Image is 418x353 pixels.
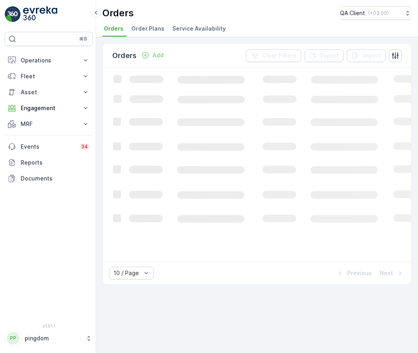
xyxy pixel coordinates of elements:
button: Export [305,49,344,62]
p: Asset [21,88,77,96]
a: Reports [5,155,93,171]
p: Events [21,143,75,151]
button: Engagement [5,100,93,116]
p: pingdom [25,334,82,342]
p: Orders [102,7,134,19]
p: ⌘B [79,36,87,42]
p: Previous [347,269,372,277]
p: Add [152,51,164,59]
button: Operations [5,52,93,68]
img: logo [5,6,21,22]
button: Previous [335,268,373,278]
p: Engagement [21,104,77,112]
button: Add [138,50,167,60]
button: Clear Filters [246,49,301,62]
button: Import [347,49,386,62]
button: Asset [5,84,93,100]
p: Import [363,52,381,60]
button: MRF [5,116,93,132]
p: Next [380,269,393,277]
p: Clear Filters [262,52,297,60]
p: Export [320,52,339,60]
button: Fleet [5,68,93,84]
p: Fleet [21,72,77,80]
p: Documents [21,175,90,182]
div: PP [7,332,20,345]
p: Reports [21,159,90,167]
span: v 1.51.1 [5,324,93,328]
span: Orders [104,25,123,33]
span: Service Availability [172,25,226,33]
p: ( +03:00 ) [368,10,389,16]
button: Next [379,268,405,278]
p: MRF [21,120,77,128]
span: Order Plans [131,25,164,33]
p: Operations [21,56,77,64]
p: QA Client [340,9,365,17]
button: QA Client(+03:00) [340,6,412,20]
img: logo_light-DOdMpM7g.png [23,6,57,22]
a: Documents [5,171,93,186]
a: Events34 [5,139,93,155]
p: Orders [112,50,137,61]
p: 34 [81,144,88,150]
button: PPpingdom [5,330,93,347]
